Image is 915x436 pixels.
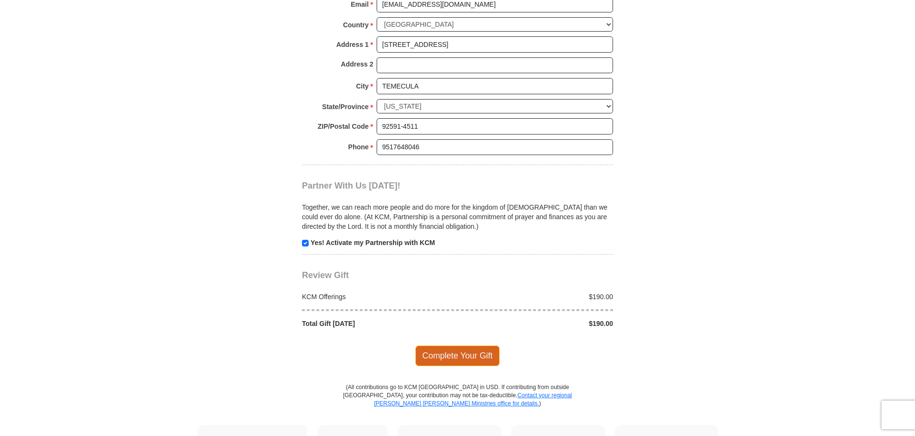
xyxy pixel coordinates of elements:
strong: City [356,79,368,93]
p: Together, we can reach more people and do more for the kingdom of [DEMOGRAPHIC_DATA] than we coul... [302,202,613,231]
div: KCM Offerings [297,292,458,302]
a: Contact your regional [PERSON_NAME] [PERSON_NAME] Ministries office for details. [374,392,572,407]
div: Total Gift [DATE] [297,319,458,328]
strong: Yes! Activate my Partnership with KCM [311,239,435,246]
span: Partner With Us [DATE]! [302,181,401,190]
strong: ZIP/Postal Code [318,120,369,133]
div: $190.00 [457,319,618,328]
div: $190.00 [457,292,618,302]
strong: Country [343,18,369,32]
strong: Address 2 [341,57,373,71]
span: Complete Your Gift [415,346,500,366]
strong: Address 1 [336,38,369,51]
span: Review Gift [302,270,349,280]
strong: State/Province [322,100,368,113]
p: (All contributions go to KCM [GEOGRAPHIC_DATA] in USD. If contributing from outside [GEOGRAPHIC_D... [343,383,572,425]
strong: Phone [348,140,369,154]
